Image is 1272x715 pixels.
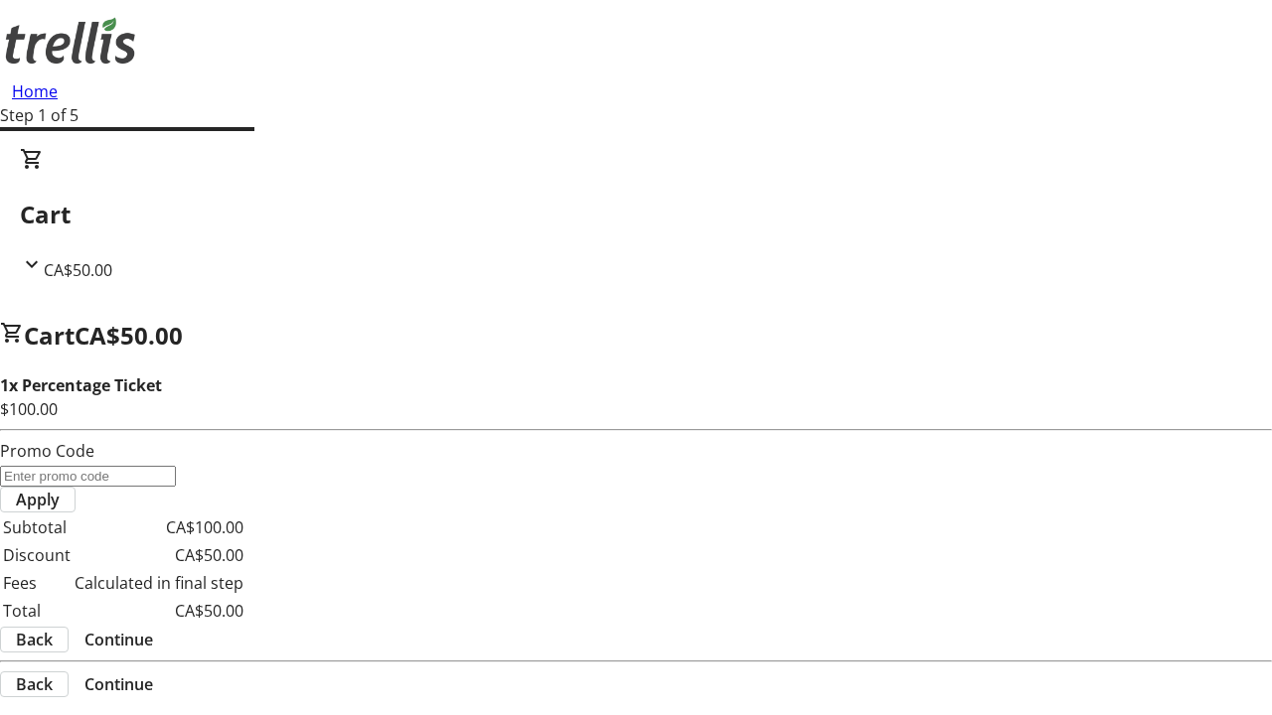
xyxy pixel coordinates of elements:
[74,598,244,624] td: CA$50.00
[74,570,244,596] td: Calculated in final step
[16,672,53,696] span: Back
[74,542,244,568] td: CA$50.00
[69,672,169,696] button: Continue
[16,628,53,651] span: Back
[2,570,72,596] td: Fees
[84,672,153,696] span: Continue
[44,259,112,281] span: CA$50.00
[16,488,60,511] span: Apply
[74,514,244,540] td: CA$100.00
[20,147,1252,282] div: CartCA$50.00
[84,628,153,651] span: Continue
[75,319,183,352] span: CA$50.00
[69,628,169,651] button: Continue
[2,542,72,568] td: Discount
[20,197,1252,232] h2: Cart
[24,319,75,352] span: Cart
[2,598,72,624] td: Total
[2,514,72,540] td: Subtotal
